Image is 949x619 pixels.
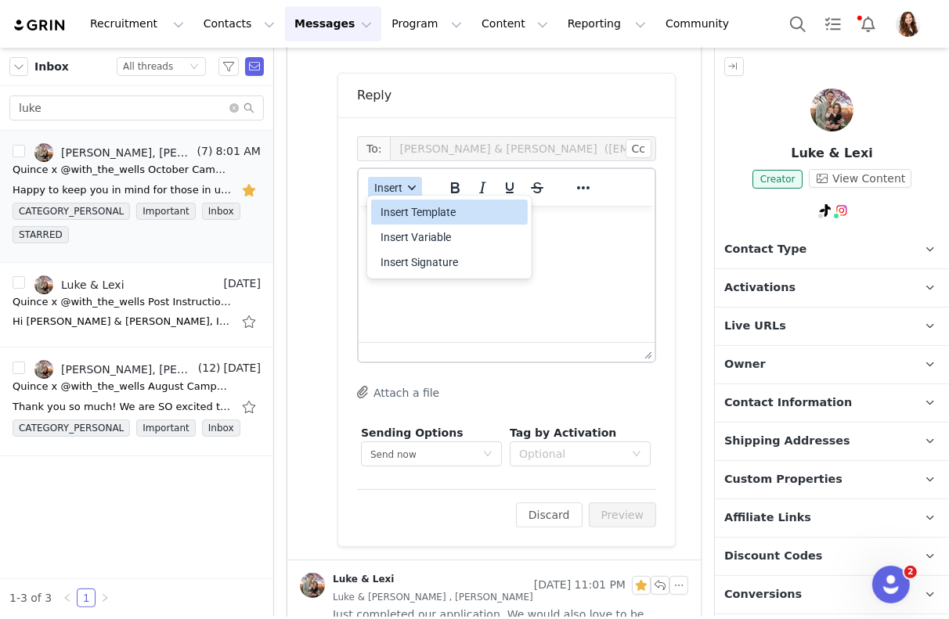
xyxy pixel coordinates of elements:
[13,18,67,33] img: grin logo
[195,360,221,376] span: (12)
[638,343,655,362] div: Press the Up and Down arrow keys to resize the editor.
[361,426,464,439] span: Sending Options
[34,275,53,294] img: ee1375cf-0b5e-43d2-ae48-7ac5cf7a6ece.jpg
[34,143,194,162] a: [PERSON_NAME], [PERSON_NAME] & [PERSON_NAME]
[724,279,796,297] span: Activations
[724,548,822,565] span: Discount Codes
[904,566,917,578] span: 2
[724,586,802,603] span: Conversions
[519,446,624,462] div: Optional
[34,360,195,379] a: [PERSON_NAME], [PERSON_NAME] & [PERSON_NAME]
[381,228,521,247] div: Insert Variable
[13,203,130,220] span: CATEGORY_PERSONAL
[724,356,766,373] span: Owner
[136,203,196,220] span: Important
[516,502,583,527] button: Discard
[123,58,173,75] div: All threads
[13,294,232,310] div: Quince x @with_the_wells Post Instructions!
[558,6,655,41] button: Reporting
[9,588,52,607] li: 1-3 of 3
[13,182,232,198] div: Happy to keep you in mind for those in upcoming months!! :)
[632,449,641,460] i: icon: down
[333,573,394,585] div: Luke & Lexi
[136,419,196,437] span: Important
[382,6,471,41] button: Program
[61,279,124,291] div: Luke & Lexi
[469,177,496,199] button: Italic
[78,589,95,606] a: 1
[483,449,493,460] i: icon: down
[752,170,803,189] span: Creator
[368,177,422,199] button: Insert
[194,6,284,41] button: Contacts
[34,275,124,294] a: Luke & Lexi
[357,86,392,105] div: Reply
[374,182,402,194] span: Insert
[13,226,69,243] span: STARRED
[13,162,232,178] div: Quince x @with_the_wells October Campaign!
[34,143,53,162] img: ee1375cf-0b5e-43d2-ae48-7ac5cf7a6ece.jpg
[724,241,806,258] span: Contact Type
[202,203,240,220] span: Inbox
[371,225,528,250] div: Insert Variable
[381,203,521,221] div: Insert Template
[809,169,911,188] button: View Content
[96,588,114,607] li: Next Page
[13,419,130,437] span: CATEGORY_PERSONAL
[589,502,657,527] button: Preview
[357,383,439,401] button: Attach a file
[245,57,264,76] span: Send Email
[13,399,232,415] div: Thank you so much! We are SO excited to try this out. Luke and Lexi Wells Instagram / TikTok: @wi...
[333,588,533,606] span: Luke & [PERSON_NAME] , [PERSON_NAME]
[781,6,815,41] button: Search
[896,12,921,37] img: 3a81e7dd-2763-43cb-b835-f4e8b5551fbf.jpg
[359,206,655,342] iframe: Rich Text Area
[9,95,264,121] input: Search mail
[357,136,390,161] span: To:
[442,177,468,199] button: Bold
[77,588,96,607] li: 1
[61,363,195,376] div: [PERSON_NAME], [PERSON_NAME] & [PERSON_NAME]
[81,6,193,41] button: Recruitment
[229,103,239,113] i: icon: close-circle
[724,433,850,450] span: Shipping Addresses
[371,200,528,225] div: Insert Template
[63,593,72,603] i: icon: left
[835,204,848,217] img: instagram.svg
[100,593,110,603] i: icon: right
[724,471,843,488] span: Custom Properties
[244,103,254,113] i: icon: search
[872,566,910,603] iframe: Intercom live chat
[724,318,786,335] span: Live URLs
[656,6,745,41] a: Community
[300,573,394,598] a: Luke & Lexi
[34,360,53,379] img: ee1375cf-0b5e-43d2-ae48-7ac5cf7a6ece.jpg
[194,143,213,160] span: (7)
[472,6,557,41] button: Content
[724,509,811,527] span: Affiliate Links
[202,419,240,437] span: Inbox
[724,394,852,412] span: Contact Information
[189,62,199,73] i: icon: down
[13,314,232,329] div: Hi Luke & Lexi, I'm so excited to work with you on our campaign! Your order has been processed an...
[715,144,949,163] p: Luke & Lexi
[886,12,936,37] button: Profile
[300,573,325,598] img: ee1375cf-0b5e-43d2-ae48-7ac5cf7a6ece.jpg
[496,177,523,199] button: Underline
[34,59,69,75] span: Inbox
[13,379,232,394] div: Quince x @with_the_wells August Campaign!
[851,6,886,41] button: Notifications
[534,576,626,595] span: [DATE] 11:01 PM
[285,6,381,41] button: Messages
[570,177,597,199] button: Reveal or hide additional toolbar items
[510,426,616,439] span: Tag by Activation
[371,250,528,275] div: Insert Signature
[816,6,850,41] a: Tasks
[6,6,357,19] p: Happy to keep you in mind for those in upcoming months!! :)
[810,88,853,131] img: Luke & Lexi
[58,588,77,607] li: Previous Page
[61,146,194,159] div: [PERSON_NAME], [PERSON_NAME] & [PERSON_NAME]
[524,177,550,199] button: Strikethrough
[381,253,521,272] div: Insert Signature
